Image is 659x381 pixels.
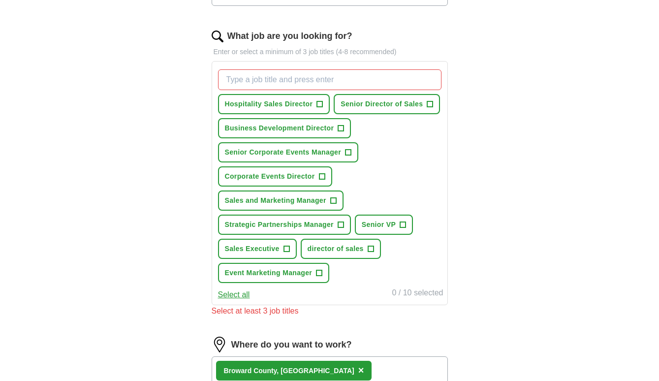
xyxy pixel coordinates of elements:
span: Senior Corporate Events Manager [225,147,341,158]
span: Senior Director of Sales [341,99,423,109]
img: location.png [212,337,227,352]
img: search.png [212,31,223,42]
button: Business Development Director [218,118,351,138]
strong: Browar [224,367,248,375]
span: Sales and Marketing Manager [225,195,326,206]
button: Hospitality Sales Director [218,94,330,114]
button: Select all [218,289,250,301]
input: Type a job title and press enter [218,69,441,90]
label: What job are you looking for? [227,30,352,43]
span: × [358,365,364,376]
span: Hospitality Sales Director [225,99,313,109]
button: Senior Director of Sales [334,94,440,114]
button: Sales Executive [218,239,297,259]
div: 0 / 10 selected [392,287,443,301]
label: Where do you want to work? [231,338,352,351]
button: × [358,363,364,378]
span: Strategic Partnerships Manager [225,220,334,230]
div: Select at least 3 job titles [212,305,448,317]
button: director of sales [301,239,381,259]
button: Senior VP [355,215,413,235]
span: Corporate Events Director [225,171,315,182]
button: Strategic Partnerships Manager [218,215,351,235]
span: Senior VP [362,220,396,230]
span: Sales Executive [225,244,280,254]
p: Enter or select a minimum of 3 job titles (4-8 recommended) [212,47,448,57]
span: director of sales [308,244,364,254]
span: Event Marketing Manager [225,268,313,278]
button: Corporate Events Director [218,166,332,187]
button: Senior Corporate Events Manager [218,142,358,162]
span: Business Development Director [225,123,334,133]
button: Event Marketing Manager [218,263,330,283]
div: d County, [GEOGRAPHIC_DATA] [224,366,354,376]
button: Sales and Marketing Manager [218,190,344,211]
